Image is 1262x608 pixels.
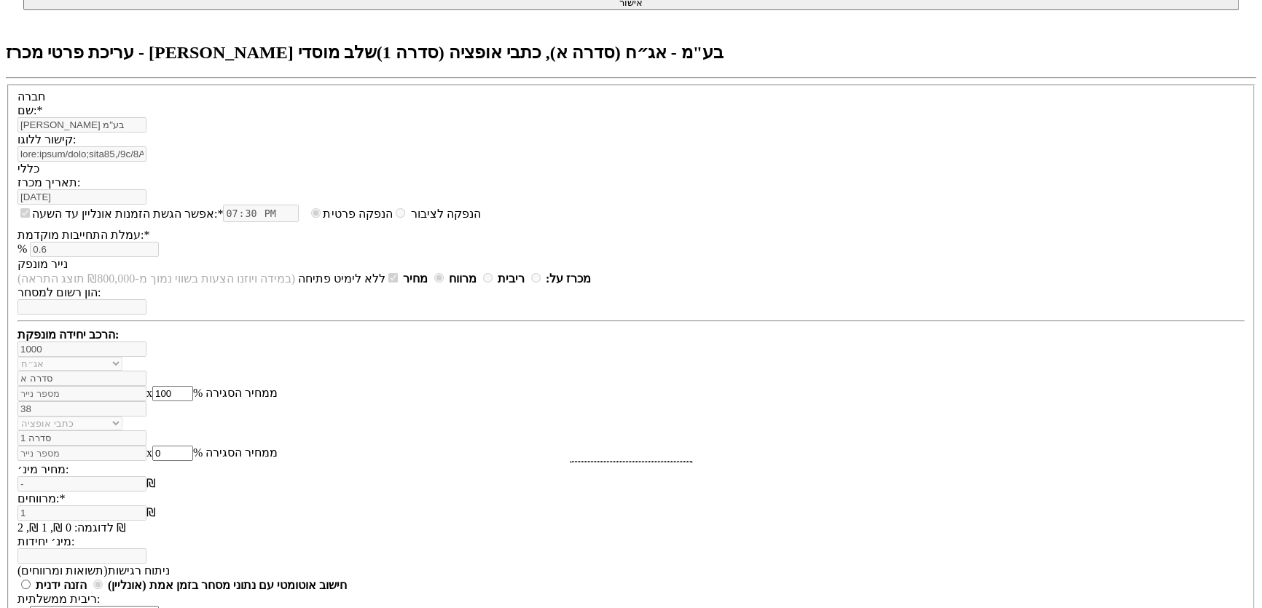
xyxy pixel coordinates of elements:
[483,273,493,283] input: מרווח
[17,476,1233,491] div: ₪
[17,90,45,103] label: חברה
[396,208,405,218] input: הנפקה פרטית
[17,272,295,285] span: (במידה ויוזנו הצעות בשווי נמוך מ-₪800,000 תוצג התראה)
[93,580,103,589] input: הזנה ידנית
[311,208,321,218] input: הנפקה לציבור
[388,273,398,283] input: ללא לימיט פתיחה
[6,42,1256,63] h2: עריכת פרטי מכרז - [PERSON_NAME] בע"מ - אג״ח (סדרה א), כתבי אופציה (סדרה 1)
[307,208,480,220] label: הנפקה לציבור
[193,446,278,459] span: % ממחיר הסגירה
[298,43,377,62] span: שלב מוסדי
[17,463,68,475] label: מחיר מינ׳:
[21,580,31,589] input: חישוב אוטומטי עם נתוני מסחר בזמן אמת (אונליין)
[17,242,27,255] span: %
[17,286,101,299] label: הון רשום למסחר:
[17,176,80,189] label: תאריך מכרז:
[146,446,152,459] span: x
[17,446,146,461] input: מספר נייר
[17,328,119,341] strong: הרכב יחידה מונפקת:
[449,272,477,285] strong: מרווח
[17,564,108,577] span: (תשואות ומרווחים)
[17,162,39,175] label: כללי
[152,446,193,461] input: אחוז
[20,208,30,218] input: אפשר הגשת הזמנות אונליין עד השעה:*
[36,579,87,591] strong: הזנה ידנית
[17,206,223,221] label: אפשר הגשת הזמנות אונליין עד השעה:
[403,272,428,285] strong: מחיר
[17,258,68,270] label: נייר מונפק
[17,505,1233,521] div: ₪
[17,535,74,548] label: מינ׳ יחידות:
[17,229,149,241] label: עמלת התחייבות מוקדמת:
[17,430,146,446] input: שם הסדרה *
[546,272,591,285] strong: מכרז על:
[17,341,146,357] input: כמות
[17,564,170,577] label: ניתוח רגישות
[434,273,444,283] input: מחיר
[17,401,146,416] input: כמות
[17,492,65,505] label: מרווחים:
[193,387,278,399] span: % ממחיר הסגירה
[531,273,541,283] input: ריבית
[498,272,525,285] strong: ריבית
[152,386,193,401] input: אחוז
[298,272,400,285] label: ללא לימיט פתיחה
[323,208,407,220] label: הנפקה פרטית
[108,579,347,591] strong: חישוב אוטומטי עם נתוני מסחר בזמן אמת (אונליין)
[146,387,152,399] span: x
[17,593,100,605] label: ריבית ממשלתית:
[17,386,146,401] input: מספר נייר
[17,133,76,146] label: קישור ללוגו:
[17,521,126,534] span: לדוגמה: 0 ₪, 1 ₪, 2 ₪
[17,371,146,386] input: שם הסדרה *
[17,104,42,117] label: שם:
